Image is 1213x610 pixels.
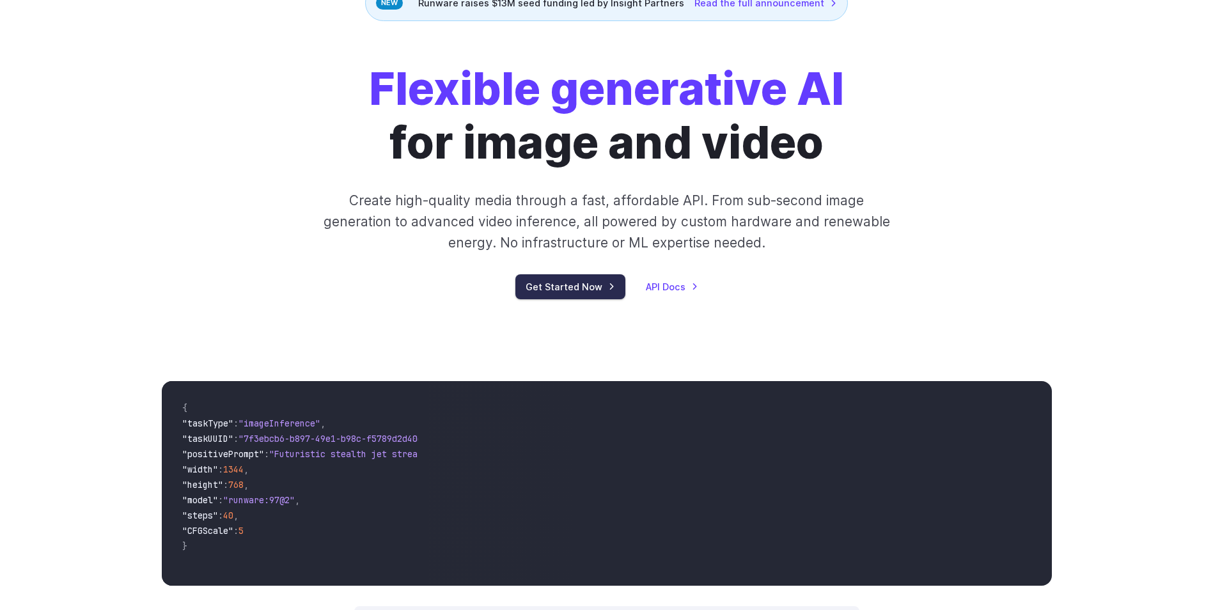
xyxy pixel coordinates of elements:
span: "height" [182,479,223,490]
span: , [244,464,249,475]
span: "CFGScale" [182,525,233,536]
span: , [295,494,300,506]
span: "steps" [182,510,218,521]
span: : [233,418,239,429]
span: "taskUUID" [182,433,233,444]
p: Create high-quality media through a fast, affordable API. From sub-second image generation to adv... [322,190,891,254]
span: , [244,479,249,490]
span: 1344 [223,464,244,475]
span: : [218,510,223,521]
span: : [218,464,223,475]
span: "Futuristic stealth jet streaking through a neon-lit cityscape with glowing purple exhaust" [269,448,735,460]
span: : [218,494,223,506]
span: "7f3ebcb6-b897-49e1-b98c-f5789d2d40d7" [239,433,433,444]
span: , [233,510,239,521]
span: : [264,448,269,460]
span: 768 [228,479,244,490]
span: { [182,402,187,414]
span: "model" [182,494,218,506]
span: 5 [239,525,244,536]
span: "positivePrompt" [182,448,264,460]
a: Get Started Now [515,274,625,299]
span: "imageInference" [239,418,320,429]
span: "width" [182,464,218,475]
h1: for image and video [369,62,844,169]
span: } [182,540,187,552]
span: : [233,433,239,444]
span: 40 [223,510,233,521]
span: : [233,525,239,536]
span: , [320,418,325,429]
strong: Flexible generative AI [369,61,844,116]
span: "runware:97@2" [223,494,295,506]
span: : [223,479,228,490]
a: API Docs [646,279,698,294]
span: "taskType" [182,418,233,429]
